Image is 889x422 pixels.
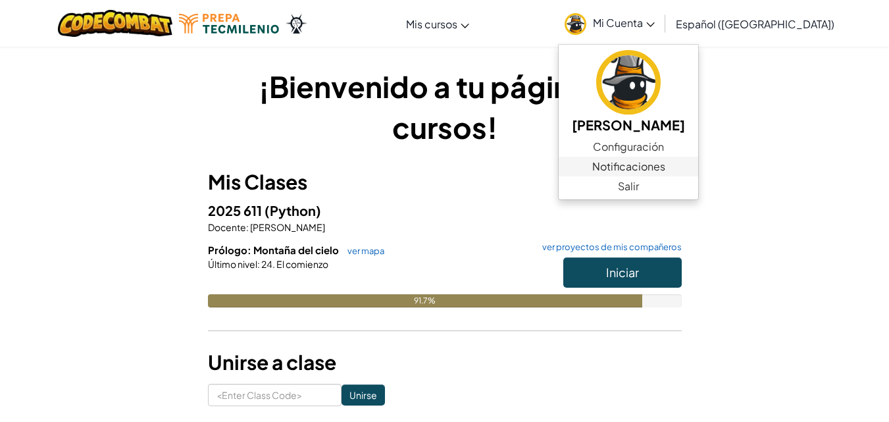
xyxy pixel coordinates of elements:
h3: Unirse a clase [208,348,682,377]
span: Prólogo: Montaña del cielo [208,244,341,256]
img: Ozaria [286,14,307,34]
a: Mis cursos [399,6,476,41]
span: Docente [208,221,246,233]
a: Español ([GEOGRAPHIC_DATA]) [669,6,841,41]
span: Iniciar [606,265,639,280]
h3: Mis Clases [208,167,682,197]
span: Notificaciones [592,159,665,174]
a: [PERSON_NAME] [559,48,698,137]
span: : [257,258,260,270]
a: Mi Cuenta [558,3,661,44]
span: (Python) [265,202,321,219]
img: avatar [565,13,586,35]
h1: ¡Bienvenido a tu página de cursos! [208,66,682,147]
a: Configuración [559,137,698,157]
img: Tecmilenio logo [179,14,279,34]
img: CodeCombat logo [58,10,173,37]
span: Mis cursos [406,17,457,31]
a: ver mapa [341,246,384,256]
span: 24. [260,258,275,270]
span: Mi Cuenta [593,16,655,30]
a: Salir [559,176,698,196]
span: Español ([GEOGRAPHIC_DATA]) [676,17,834,31]
button: Iniciar [563,257,682,288]
div: 91.7% [208,294,642,307]
span: [PERSON_NAME] [249,221,325,233]
a: Notificaciones [559,157,698,176]
input: <Enter Class Code> [208,384,342,406]
span: 2025 611 [208,202,265,219]
span: : [246,221,249,233]
input: Unirse [342,384,385,406]
span: Último nivel [208,258,257,270]
h5: [PERSON_NAME] [572,115,685,135]
img: avatar [596,50,661,115]
span: El comienzo [275,258,328,270]
a: ver proyectos de mis compañeros [536,243,682,251]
